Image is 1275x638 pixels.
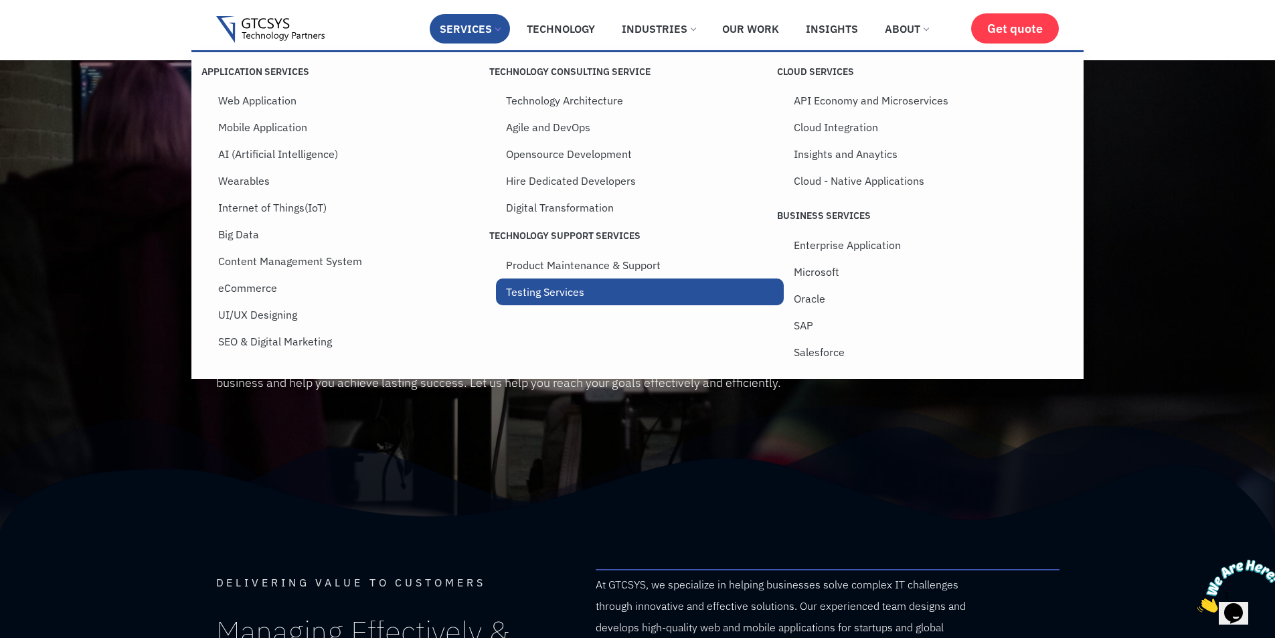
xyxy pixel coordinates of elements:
[784,258,1072,285] a: Microsoft
[496,167,784,194] a: Hire Dedicated Developers
[777,66,1065,78] p: Cloud Services
[208,274,496,301] a: eCommerce
[5,5,88,58] img: Chat attention grabber
[971,13,1059,44] a: Get quote
[5,5,11,17] span: 1
[208,141,496,167] a: AI (Artificial Intelligence)
[777,210,1065,222] p: Business Services
[784,87,1072,114] a: API Economy and Microservices
[496,114,784,141] a: Agile and DevOps
[517,14,605,44] a: Technology
[784,114,1072,141] a: Cloud Integration
[201,66,489,78] p: Application Services
[784,141,1072,167] a: Insights and Anaytics
[496,87,784,114] a: Technology Architecture
[208,167,496,194] a: Wearables
[208,114,496,141] a: Mobile Application
[784,167,1072,194] a: Cloud - Native Applications
[784,232,1072,258] a: Enterprise Application
[612,14,705,44] a: Industries
[208,87,496,114] a: Web Application
[216,16,325,44] img: Gtcsys logo
[208,248,496,274] a: Content Management System
[216,577,582,588] p: Delivering value to customers
[489,230,777,242] p: Technology Support Services
[712,14,789,44] a: Our Work
[208,301,496,328] a: UI/UX Designing
[496,278,784,305] a: Testing Services
[875,14,938,44] a: About
[208,328,496,355] a: SEO & Digital Marketing
[208,194,496,221] a: Internet of Things(IoT)
[430,14,510,44] a: Services
[784,312,1072,339] a: SAP
[496,194,784,221] a: Digital Transformation
[496,141,784,167] a: Opensource Development
[496,252,784,278] a: Product Maintenance & Support
[1192,554,1275,618] iframe: chat widget
[784,285,1072,312] a: Oracle
[987,21,1043,35] span: Get quote
[208,221,496,248] a: Big Data
[489,66,777,78] p: Technology Consulting Service
[796,14,868,44] a: Insights
[784,339,1072,366] a: Salesforce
